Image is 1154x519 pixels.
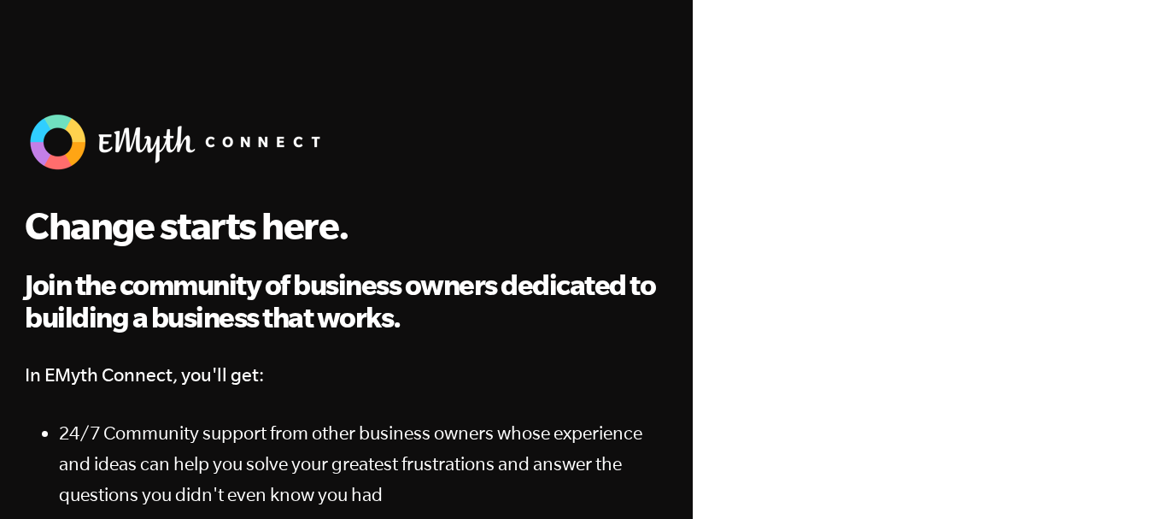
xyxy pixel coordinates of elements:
iframe: Chat Widget [1069,437,1154,519]
img: EMyth Connect Banner w White Text [25,109,332,174]
h2: Join the community of business owners dedicated to building a business that works. [25,268,667,334]
h1: Change starts here. [25,203,667,248]
p: 24/7 Community support from other business owners whose experience and ideas can help you solve y... [59,417,667,510]
h4: In EMyth Connect, you'll get: [25,359,667,390]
